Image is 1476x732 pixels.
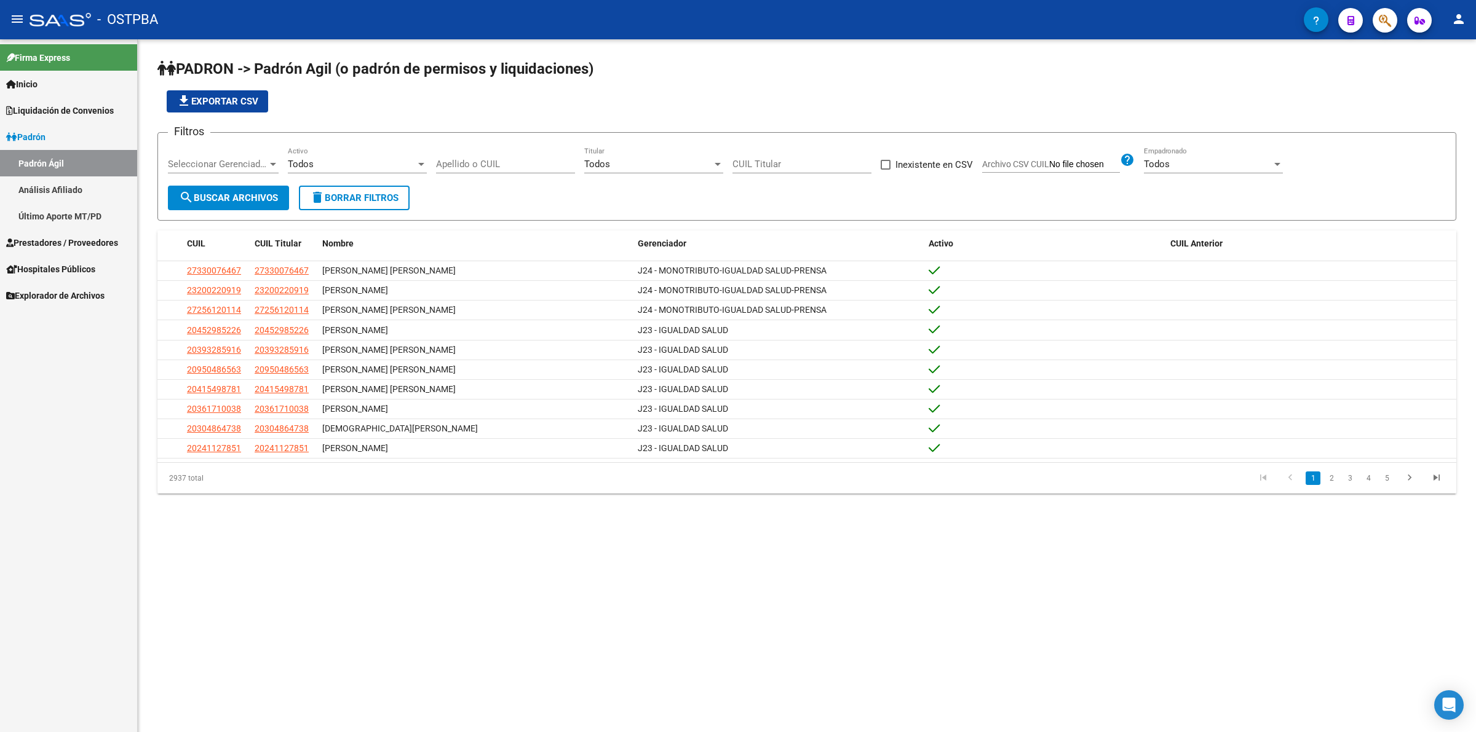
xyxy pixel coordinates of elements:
[1451,12,1466,26] mat-icon: person
[187,443,241,453] span: 20241127851
[179,190,194,205] mat-icon: search
[638,238,686,248] span: Gerenciador
[310,190,325,205] mat-icon: delete
[1324,471,1339,485] a: 2
[255,238,301,248] span: CUIL Titular
[1359,468,1378,489] li: page 4
[1049,159,1120,170] input: Archivo CSV CUIL
[157,463,415,494] div: 2937 total
[1306,471,1320,485] a: 1
[6,262,95,276] span: Hospitales Públicos
[177,96,258,107] span: Exportar CSV
[255,305,309,315] span: 27256120114
[187,384,241,394] span: 20415498781
[255,443,309,453] span: 20241127851
[1252,471,1275,485] a: go to first page
[187,423,241,433] span: 20304864738
[6,77,38,91] span: Inicio
[168,123,210,140] h3: Filtros
[1144,159,1170,170] span: Todos
[1378,468,1396,489] li: page 5
[638,364,728,374] span: J23 - IGUALDAD SALUD
[633,230,924,257] datatable-header-cell: Gerenciador
[1343,471,1357,485] a: 3
[10,12,25,26] mat-icon: menu
[182,230,250,257] datatable-header-cell: CUIL
[317,230,633,257] datatable-header-cell: Nombre
[1170,238,1223,248] span: CUIL Anterior
[250,230,317,257] datatable-header-cell: CUIL Titular
[322,305,456,315] span: [PERSON_NAME] [PERSON_NAME]
[288,159,314,170] span: Todos
[168,186,289,210] button: Buscar Archivos
[255,345,309,355] span: 20393285916
[6,130,46,144] span: Padrón
[322,345,456,355] span: [PERSON_NAME] [PERSON_NAME]
[322,443,388,453] span: [PERSON_NAME]
[1398,471,1421,485] a: go to next page
[638,305,827,315] span: J24 - MONOTRIBUTO-IGUALDAD SALUD-PRENSA
[168,159,268,170] span: Seleccionar Gerenciador
[97,6,158,33] span: - OSTPBA
[255,384,309,394] span: 20415498781
[322,384,456,394] span: [PERSON_NAME] [PERSON_NAME]
[322,423,478,433] span: [DEMOGRAPHIC_DATA][PERSON_NAME]
[322,266,456,275] span: [PERSON_NAME] [PERSON_NAME]
[1361,471,1376,485] a: 4
[6,51,70,65] span: Firma Express
[255,285,309,295] span: 23200220919
[187,238,205,248] span: CUIL
[6,236,118,250] span: Prestadores / Proveedores
[187,305,241,315] span: 27256120114
[167,90,268,112] button: Exportar CSV
[255,364,309,374] span: 20950486563
[6,104,114,117] span: Liquidación de Convenios
[982,159,1049,169] span: Archivo CSV CUIL
[638,443,728,453] span: J23 - IGUALDAD SALUD
[929,238,953,248] span: Activo
[638,404,728,414] span: J23 - IGUALDAD SALUD
[1304,468,1322,489] li: page 1
[177,93,191,108] mat-icon: file_download
[255,266,309,275] span: 27330076467
[255,423,309,433] span: 20304864738
[638,423,728,433] span: J23 - IGUALDAD SALUD
[310,192,399,203] span: Borrar Filtros
[187,266,241,275] span: 27330076467
[322,285,388,295] span: [PERSON_NAME]
[638,285,827,295] span: J24 - MONOTRIBUTO-IGUALDAD SALUD-PRENSA
[895,157,973,172] span: Inexistente en CSV
[322,325,388,335] span: [PERSON_NAME]
[255,404,309,414] span: 20361710038
[1434,690,1464,720] div: Open Intercom Messenger
[322,238,354,248] span: Nombre
[1425,471,1448,485] a: go to last page
[179,192,278,203] span: Buscar Archivos
[187,285,241,295] span: 23200220919
[187,364,241,374] span: 20950486563
[1379,471,1394,485] a: 5
[255,325,309,335] span: 20452985226
[638,325,728,335] span: J23 - IGUALDAD SALUD
[924,230,1165,257] datatable-header-cell: Activo
[6,289,105,302] span: Explorador de Archivos
[638,384,728,394] span: J23 - IGUALDAD SALUD
[638,266,827,275] span: J24 - MONOTRIBUTO-IGUALDAD SALUD-PRENSA
[1322,468,1341,489] li: page 2
[1341,468,1359,489] li: page 3
[638,345,728,355] span: J23 - IGUALDAD SALUD
[1120,152,1135,167] mat-icon: help
[157,60,593,77] span: PADRON -> Padrón Agil (o padrón de permisos y liquidaciones)
[187,325,241,335] span: 20452985226
[187,404,241,414] span: 20361710038
[299,186,410,210] button: Borrar Filtros
[187,345,241,355] span: 20393285916
[322,404,388,414] span: [PERSON_NAME]
[1165,230,1456,257] datatable-header-cell: CUIL Anterior
[1279,471,1302,485] a: go to previous page
[322,364,456,374] span: [PERSON_NAME] [PERSON_NAME]
[584,159,610,170] span: Todos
